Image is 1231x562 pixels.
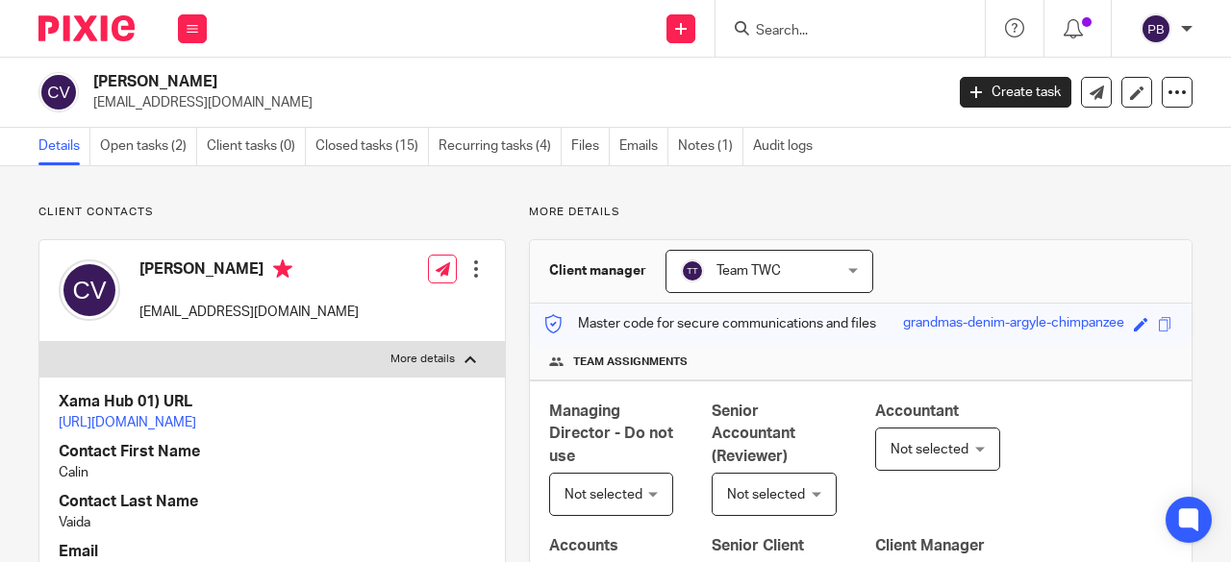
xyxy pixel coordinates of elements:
a: Files [571,128,610,165]
img: Pixie [38,15,135,41]
img: svg%3E [1141,13,1171,44]
h4: Xama Hub 01) URL [59,392,486,412]
span: Not selected [891,443,968,456]
img: svg%3E [681,259,704,282]
span: Managing Director - Do not use [549,403,673,464]
span: Senior Accountant (Reviewer) [712,403,795,464]
span: Team assignments [573,354,688,370]
img: svg%3E [38,72,79,112]
input: Search [754,23,927,40]
p: [EMAIL_ADDRESS][DOMAIN_NAME] [139,303,359,322]
a: Audit logs [753,128,822,165]
p: More details [390,352,455,367]
h3: Client manager [549,261,646,281]
img: svg%3E [59,259,120,321]
h4: Contact First Name [59,442,486,462]
p: More details [529,205,1193,220]
div: grandmas-denim-argyle-chimpanzee [903,313,1124,335]
h4: Contact Last Name [59,492,486,512]
span: Not selected [727,488,805,501]
p: Master code for secure communications and files [544,314,876,333]
h4: Email [59,542,486,562]
a: Emails [619,128,668,165]
a: Open tasks (2) [100,128,197,165]
h2: [PERSON_NAME] [93,72,764,92]
p: Vaida [59,513,486,532]
p: [EMAIL_ADDRESS][DOMAIN_NAME] [93,93,931,112]
p: Client contacts [38,205,506,220]
a: Closed tasks (15) [315,128,429,165]
p: Calin [59,463,486,482]
a: Create task [960,77,1071,108]
span: Client Manager [875,538,985,553]
a: Client tasks (0) [207,128,306,165]
span: Not selected [565,488,642,501]
i: Primary [273,259,292,279]
a: Details [38,128,90,165]
a: [URL][DOMAIN_NAME] [59,416,196,429]
a: Notes (1) [678,128,743,165]
a: Recurring tasks (4) [439,128,562,165]
span: Team TWC [716,264,781,278]
h4: [PERSON_NAME] [139,259,359,283]
span: Accountant [875,403,959,419]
